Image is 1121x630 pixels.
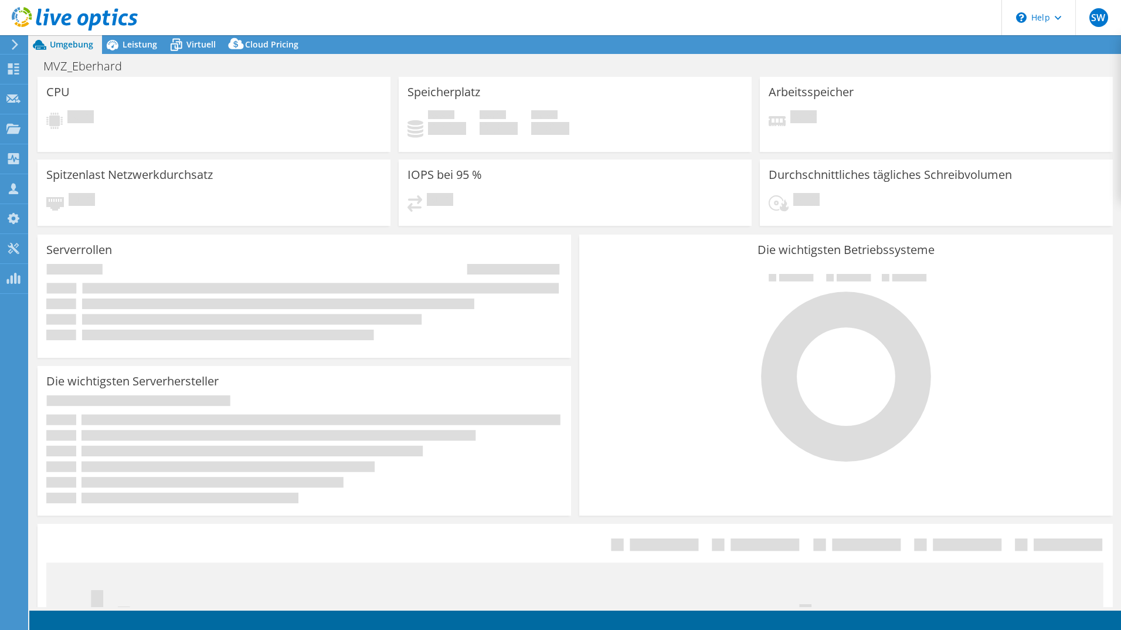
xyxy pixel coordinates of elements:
h3: Serverrollen [46,243,112,256]
span: Umgebung [50,39,93,50]
h3: IOPS bei 95 % [407,168,482,181]
h4: 0 GiB [428,122,466,135]
span: Belegt [428,110,454,122]
svg: \n [1016,12,1027,23]
h3: Die wichtigsten Betriebssysteme [588,243,1104,256]
span: Ausstehend [69,193,95,209]
span: Ausstehend [427,193,453,209]
h1: MVZ_Eberhard [38,60,140,73]
span: Cloud Pricing [245,39,298,50]
span: Ausstehend [790,110,817,126]
h4: 0 GiB [480,122,518,135]
span: Insgesamt [531,110,558,122]
h4: 0 GiB [531,122,569,135]
span: Verfügbar [480,110,506,122]
span: SW [1089,8,1108,27]
h3: Speicherplatz [407,86,480,99]
h3: Arbeitsspeicher [769,86,854,99]
h3: Spitzenlast Netzwerkdurchsatz [46,168,213,181]
span: Virtuell [186,39,216,50]
h3: Durchschnittliches tägliches Schreibvolumen [769,168,1012,181]
h3: Die wichtigsten Serverhersteller [46,375,219,388]
span: Ausstehend [793,193,820,209]
span: Leistung [123,39,157,50]
span: Ausstehend [67,110,94,126]
h3: CPU [46,86,70,99]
